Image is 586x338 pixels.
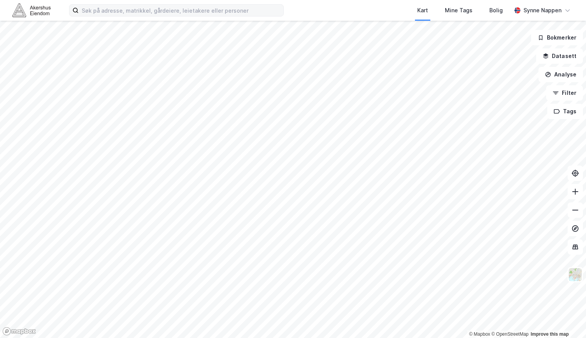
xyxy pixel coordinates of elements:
a: OpenStreetMap [491,331,528,337]
button: Datasett [536,48,583,64]
input: Søk på adresse, matrikkel, gårdeiere, leietakere eller personer [79,5,283,16]
button: Filter [546,85,583,101]
button: Analyse [538,67,583,82]
img: akershus-eiendom-logo.9091f326c980b4bce74ccdd9f866810c.svg [12,3,51,17]
div: Mine Tags [445,6,472,15]
button: Bokmerker [531,30,583,45]
a: Mapbox homepage [2,327,36,336]
a: Mapbox [469,331,490,337]
button: Tags [547,104,583,119]
div: Kontrollprogram for chat [548,301,586,338]
a: Improve this map [531,331,569,337]
img: Z [568,267,583,282]
div: Bolig [489,6,503,15]
div: Synne Nappen [523,6,561,15]
div: Kart [417,6,428,15]
iframe: Chat Widget [548,301,586,338]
